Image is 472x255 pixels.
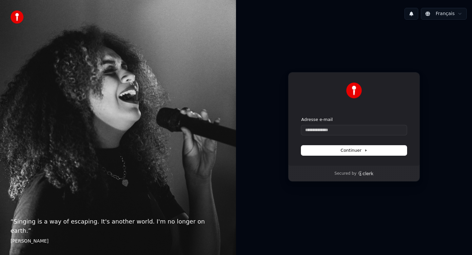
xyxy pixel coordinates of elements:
[341,147,367,153] span: Continuer
[10,238,226,245] footer: [PERSON_NAME]
[334,171,356,176] p: Secured by
[358,171,374,176] a: Clerk logo
[301,146,407,155] button: Continuer
[346,83,362,98] img: Youka
[301,117,333,123] label: Adresse e-mail
[10,10,24,24] img: youka
[10,217,226,235] p: “ Singing is a way of escaping. It's another world. I'm no longer on earth. ”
